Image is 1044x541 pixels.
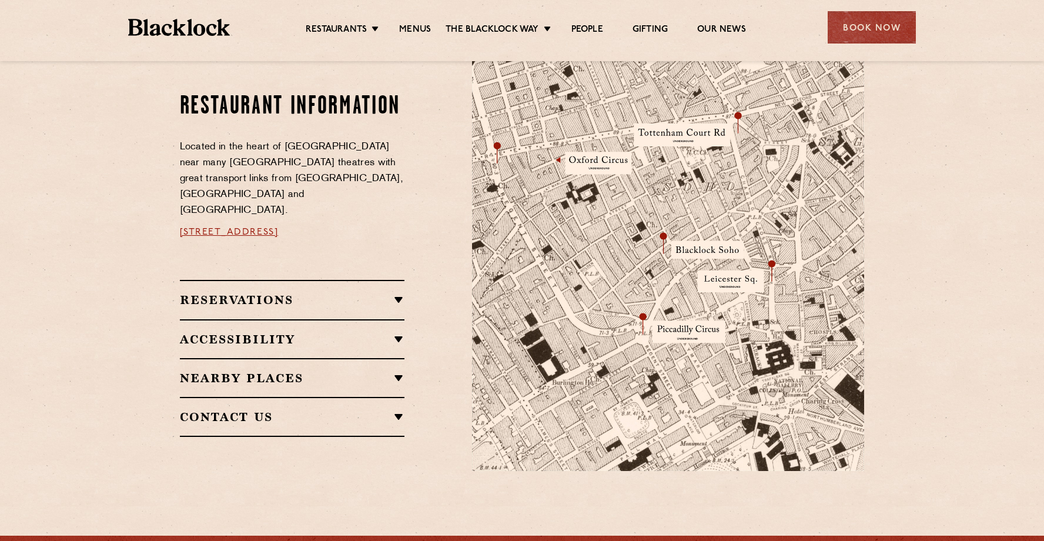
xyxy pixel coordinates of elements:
[180,293,405,307] h2: Reservations
[180,139,405,219] p: Located in the heart of [GEOGRAPHIC_DATA] near many [GEOGRAPHIC_DATA] theatres with great transpo...
[306,24,367,37] a: Restaurants
[180,371,405,385] h2: Nearby Places
[399,24,431,37] a: Menus
[571,24,603,37] a: People
[446,24,538,37] a: The Blacklock Way
[828,11,916,44] div: Book Now
[738,362,902,472] img: svg%3E
[180,92,405,122] h2: Restaurant information
[180,332,405,346] h2: Accessibility
[633,24,668,37] a: Gifting
[128,19,230,36] img: BL_Textured_Logo-footer-cropped.svg
[180,410,405,424] h2: Contact Us
[697,24,746,37] a: Our News
[180,228,279,237] a: [STREET_ADDRESS]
